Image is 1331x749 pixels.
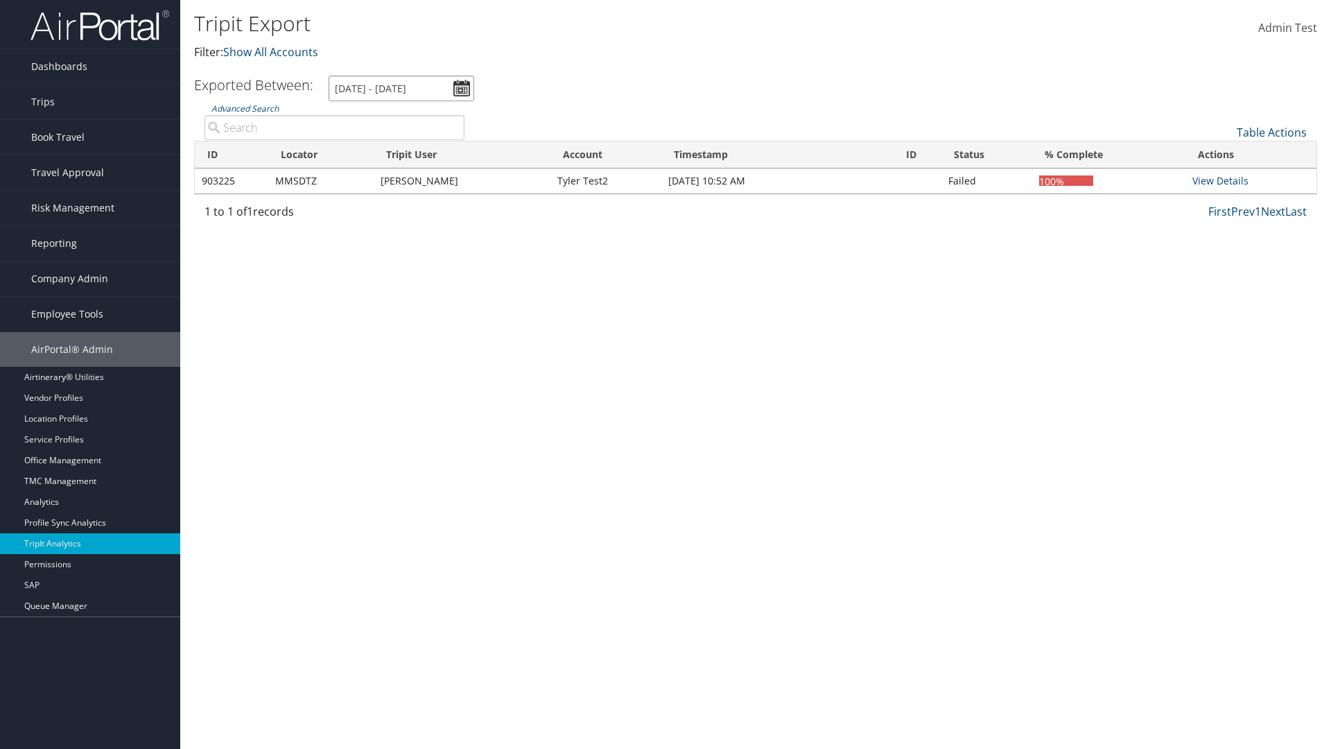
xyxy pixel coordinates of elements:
td: [PERSON_NAME] [374,169,550,193]
td: 903225 [195,169,268,193]
span: Book Travel [31,120,85,155]
a: Next [1261,204,1285,219]
th: Timestamp: activate to sort column ascending [661,141,894,169]
span: Travel Approval [31,155,104,190]
th: Tripit User: activate to sort column descending [374,141,550,169]
a: Table Actions [1237,125,1307,140]
span: Employee Tools [31,297,103,332]
th: ID: activate to sort column ascending [894,141,941,169]
td: [DATE] 10:52 AM [661,169,894,193]
div: 1 to 1 of records [205,203,464,227]
input: [DATE] - [DATE] [329,76,474,101]
input: Advanced Search [205,115,464,140]
img: airportal-logo.png [31,9,169,42]
span: AirPortal® Admin [31,332,113,367]
span: Risk Management [31,191,114,225]
a: Prev [1231,204,1255,219]
span: Admin Test [1258,20,1317,35]
td: MMSDTZ [268,169,374,193]
th: % Complete: activate to sort column ascending [1032,141,1185,169]
h1: Tripit Export [194,9,943,38]
th: ID: activate to sort column ascending [195,141,268,169]
span: Trips [31,85,55,119]
span: Reporting [31,226,77,261]
th: Locator: activate to sort column ascending [268,141,374,169]
a: Advanced Search [211,103,279,114]
span: Company Admin [31,261,108,296]
a: First [1208,204,1231,219]
a: Show All Accounts [223,44,318,60]
span: Dashboards [31,49,87,84]
td: Failed [941,169,1033,193]
a: Last [1285,204,1307,219]
td: Tyler Test2 [550,169,662,193]
a: Admin Test [1258,7,1317,50]
p: Filter: [194,44,943,62]
h3: Exported Between: [194,76,313,94]
div: 100% [1039,175,1093,186]
a: 1 [1255,204,1261,219]
span: 1 [247,204,253,219]
a: View Details [1192,174,1249,187]
th: Account: activate to sort column ascending [550,141,662,169]
th: Status: activate to sort column ascending [941,141,1033,169]
th: Actions [1185,141,1316,169]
